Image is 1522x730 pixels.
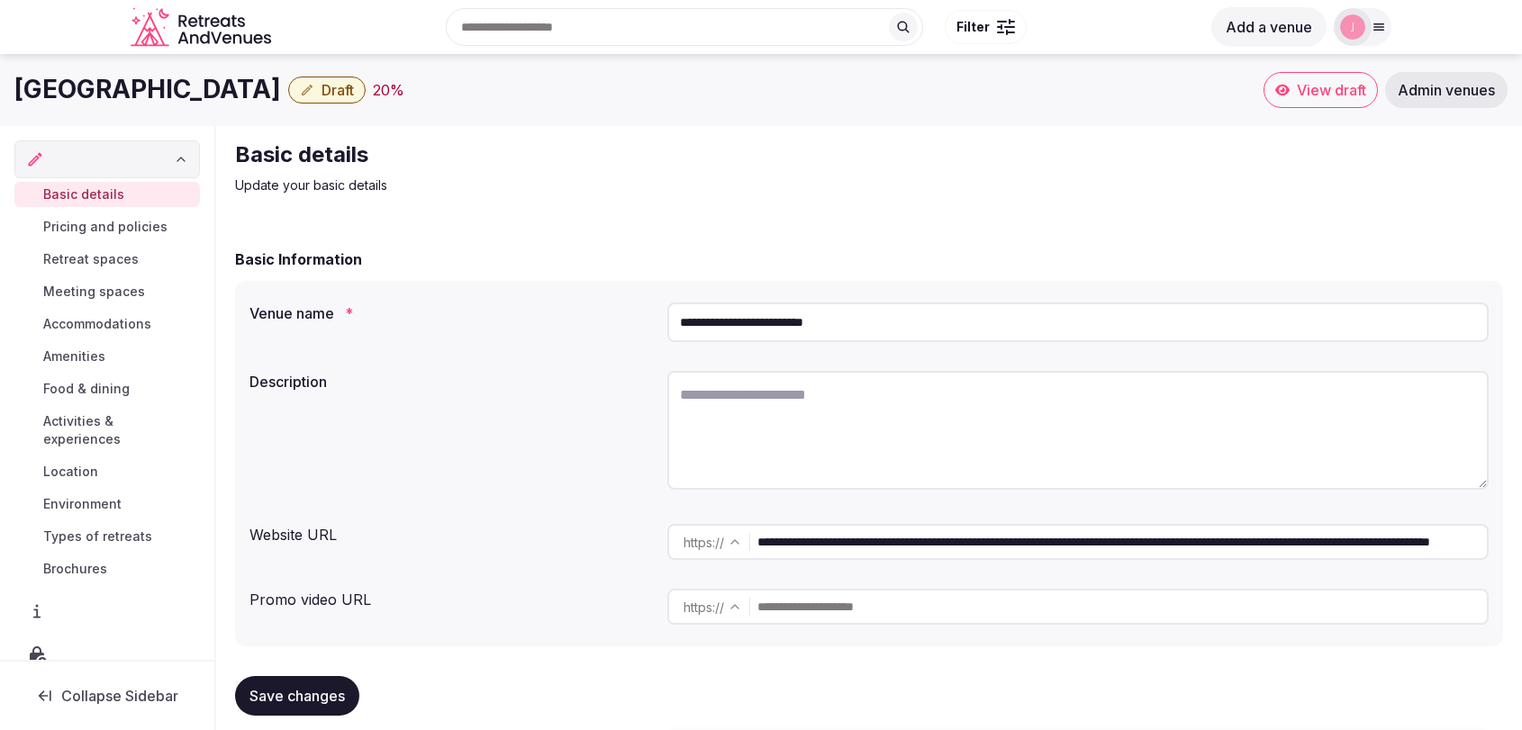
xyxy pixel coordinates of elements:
[14,279,200,304] a: Meeting spaces
[43,185,124,203] span: Basic details
[1211,18,1327,36] a: Add a venue
[14,556,200,581] a: Brochures
[43,412,193,448] span: Activities & experiences
[43,463,98,481] span: Location
[14,182,200,207] a: Basic details
[14,311,200,337] a: Accommodations
[956,18,990,36] span: Filter
[14,491,200,517] a: Environment
[1340,14,1365,40] img: jen-7867
[1297,81,1366,99] span: View draft
[43,347,105,365] span: Amenities
[1264,72,1378,108] a: View draft
[14,214,200,239] a: Pricing and policies
[945,10,1027,44] button: Filter
[43,218,168,236] span: Pricing and policies
[235,140,840,169] h2: Basic details
[235,248,362,270] h2: Basic Information
[288,77,366,104] button: Draft
[1398,81,1495,99] span: Admin venues
[14,676,200,716] button: Collapse Sidebar
[61,687,178,705] span: Collapse Sidebar
[14,247,200,272] a: Retreat spaces
[373,79,404,101] div: 20 %
[14,524,200,549] a: Types of retreats
[43,283,145,301] span: Meeting spaces
[43,380,130,398] span: Food & dining
[249,306,653,320] label: Venue name
[14,409,200,452] a: Activities & experiences
[14,459,200,484] a: Location
[1385,72,1508,108] a: Admin venues
[249,687,345,705] span: Save changes
[235,676,359,716] button: Save changes
[235,176,840,194] p: Update your basic details
[43,315,151,333] span: Accommodations
[14,72,281,107] h1: [GEOGRAPHIC_DATA]
[131,7,275,48] a: Visit the homepage
[43,250,139,268] span: Retreat spaces
[322,81,354,99] span: Draft
[373,79,404,101] button: 20%
[14,376,200,401] a: Food & dining
[43,527,152,545] span: Types of retreats
[14,344,200,369] a: Amenities
[249,517,653,545] div: Website URL
[249,581,653,610] div: Promo video URL
[1211,7,1327,47] button: Add a venue
[249,374,653,389] label: Description
[43,560,107,578] span: Brochures
[43,495,122,513] span: Environment
[131,7,275,48] svg: Retreats and Venues company logo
